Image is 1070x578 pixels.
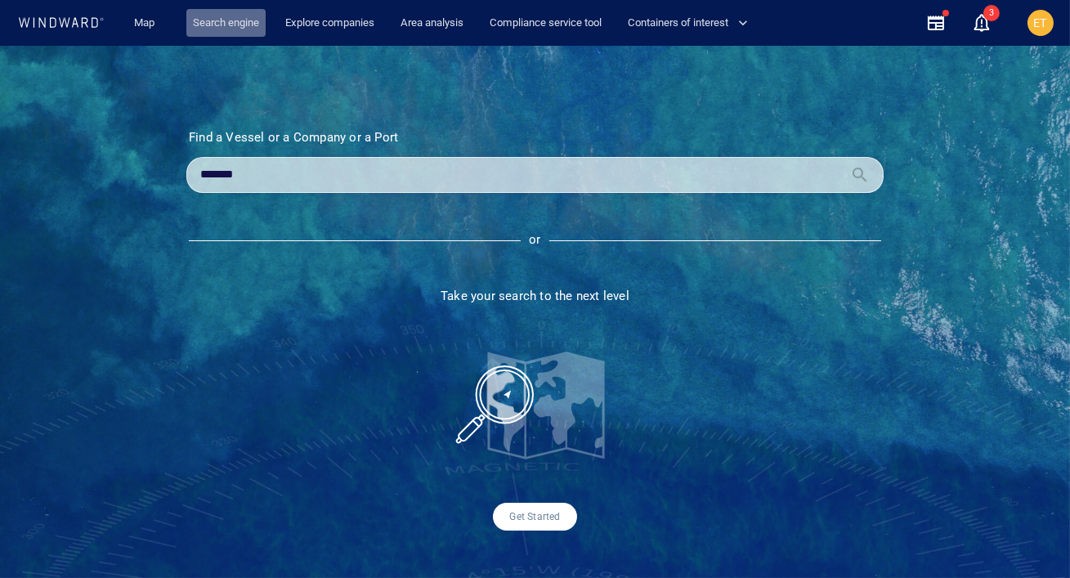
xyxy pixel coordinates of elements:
[493,503,576,531] a: Get Started
[121,9,173,38] button: Map
[628,14,748,33] span: Containers of interest
[969,10,995,36] a: 3
[394,9,470,38] a: Area analysis
[279,9,381,38] a: Explore companies
[1034,16,1048,29] span: ET
[128,9,167,38] a: Map
[189,130,881,145] h3: Find a Vessel or a Company or a Port
[529,234,540,248] span: or
[983,5,1000,21] span: 3
[483,9,608,38] a: Compliance service tool
[621,9,762,38] button: Containers of interest
[972,13,992,33] button: 3
[1024,7,1057,39] button: ET
[972,13,992,33] div: Notification center
[1001,504,1058,566] iframe: Chat
[186,289,884,303] h4: Take your search to the next level
[186,9,266,38] a: Search engine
